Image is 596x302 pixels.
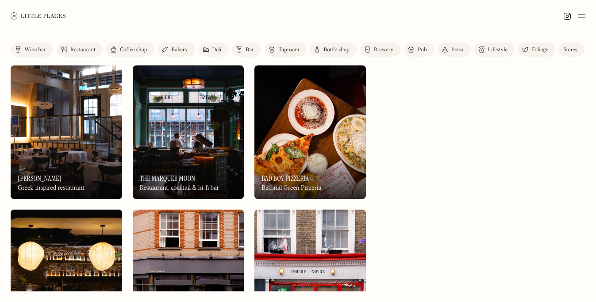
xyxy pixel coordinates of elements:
[199,42,229,57] a: Deli
[451,47,464,53] div: Pizza
[261,174,309,183] h3: Bad Boy Pizzeria
[11,65,122,199] a: LaganaLagana[PERSON_NAME]Greek-inspired restaurant
[418,47,427,53] div: Pub
[254,65,366,199] img: Bad Boy Pizzeria
[323,47,350,53] div: Bottle shop
[70,47,96,53] div: Restaurant
[212,47,222,53] div: Deli
[404,42,434,57] a: Pub
[438,42,471,57] a: Pizza
[360,42,400,57] a: Brewery
[57,42,103,57] a: Restaurant
[120,47,147,53] div: Coffee shop
[474,42,515,57] a: Lifestyle
[265,42,306,57] a: Taproom
[261,184,321,192] div: Bethnal Green Pizzeria
[518,42,555,57] a: Foliage
[106,42,154,57] a: Coffee shop
[246,47,254,53] div: Bar
[133,65,244,199] img: The Marquee Moon
[133,65,244,199] a: The Marquee MoonThe Marquee MoonThe Marquee MoonRestaurant, cocktail & hi-fi bar
[140,184,219,192] div: Restaurant, cocktail & hi-fi bar
[532,47,548,53] div: Foliage
[11,42,53,57] a: Wine bar
[563,47,577,53] div: Stores
[232,42,261,57] a: Bar
[278,47,299,53] div: Taproom
[158,42,195,57] a: Bakery
[11,65,122,199] img: Lagana
[254,65,366,199] a: Bad Boy PizzeriaBad Boy PizzeriaBad Boy PizzeriaBethnal Green Pizzeria
[559,42,584,57] a: Stores
[374,47,393,53] div: Brewery
[18,174,62,183] h3: [PERSON_NAME]
[171,47,188,53] div: Bakery
[18,184,85,192] div: Greek-inspired restaurant
[310,42,357,57] a: Bottle shop
[488,47,508,53] div: Lifestyle
[24,47,46,53] div: Wine bar
[140,174,195,183] h3: The Marquee Moon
